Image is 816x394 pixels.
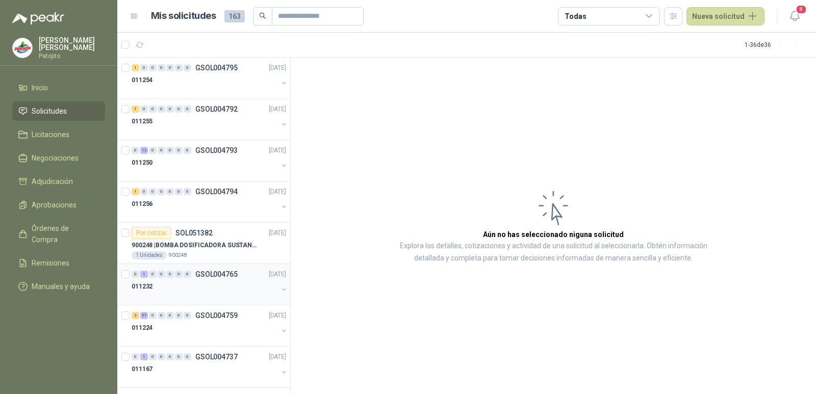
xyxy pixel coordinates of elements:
div: 1 [132,188,139,195]
span: Adjudicación [32,176,73,187]
span: Solicitudes [32,106,67,117]
div: 0 [158,271,165,278]
div: 0 [166,312,174,319]
div: 0 [175,312,183,319]
div: 0 [175,106,183,113]
div: 0 [166,147,174,154]
div: 0 [158,147,165,154]
h1: Mis solicitudes [151,9,216,23]
div: 0 [140,64,148,71]
div: 0 [166,271,174,278]
div: 0 [158,312,165,319]
span: Aprobaciones [32,199,76,211]
button: Nueva solicitud [686,7,764,25]
p: [DATE] [269,352,286,362]
a: Por cotizarSOL051382[DATE] 900248 |BOMBA DOSIFICADORA SUSTANCIAS QUIMICAS1 Unidades900248 [117,223,290,264]
a: 0 13 0 0 0 0 0 GSOL004793[DATE] 011250 [132,144,288,177]
div: 0 [158,64,165,71]
span: 8 [796,5,807,14]
a: Manuales y ayuda [12,277,105,296]
div: 0 [149,312,157,319]
a: 1 0 0 0 0 0 0 GSOL004795[DATE] 011254 [132,62,288,94]
p: 011232 [132,282,152,292]
span: Negociaciones [32,152,79,164]
span: Licitaciones [32,129,69,140]
div: 0 [140,106,148,113]
p: 011224 [132,323,152,333]
a: Solicitudes [12,101,105,121]
div: 0 [175,188,183,195]
div: 13 [140,147,148,154]
p: GSOL004794 [195,188,238,195]
div: 0 [166,353,174,360]
div: 0 [166,64,174,71]
div: 0 [184,147,191,154]
p: GSOL004795 [195,64,238,71]
span: search [259,12,266,19]
div: 0 [184,64,191,71]
a: Adjudicación [12,172,105,191]
div: 0 [175,271,183,278]
div: 1 [140,353,148,360]
div: 0 [158,188,165,195]
div: 1 [132,106,139,113]
div: 1 Unidades [132,251,167,259]
a: Licitaciones [12,125,105,144]
span: Manuales y ayuda [32,281,90,292]
p: [DATE] [269,311,286,321]
div: 0 [184,271,191,278]
div: 0 [184,106,191,113]
div: 0 [149,64,157,71]
p: Patojito [39,53,105,59]
p: 900248 | BOMBA DOSIFICADORA SUSTANCIAS QUIMICAS [132,241,259,250]
p: [DATE] [269,187,286,197]
a: Órdenes de Compra [12,219,105,249]
div: 1 [140,271,148,278]
a: 1 0 0 0 0 0 0 GSOL004794[DATE] 011256 [132,186,288,218]
p: 900248 [169,251,187,259]
div: 0 [184,353,191,360]
p: GSOL004737 [195,353,238,360]
div: 0 [158,106,165,113]
p: [DATE] [269,270,286,279]
div: 0 [184,188,191,195]
span: Órdenes de Compra [32,223,95,245]
div: 0 [149,353,157,360]
p: 011255 [132,117,152,126]
div: 0 [175,353,183,360]
img: Company Logo [13,38,32,58]
div: Todas [565,11,586,22]
a: Remisiones [12,253,105,273]
p: [DATE] [269,146,286,155]
p: 011250 [132,158,152,168]
a: Negociaciones [12,148,105,168]
p: 011167 [132,364,152,374]
div: 0 [175,64,183,71]
div: 0 [175,147,183,154]
p: GSOL004793 [195,147,238,154]
div: 0 [149,188,157,195]
p: Explora los detalles, cotizaciones y actividad de una solicitud al seleccionarla. Obtén informaci... [393,240,714,265]
div: 0 [149,147,157,154]
div: 0 [140,188,148,195]
div: 0 [149,271,157,278]
a: Inicio [12,78,105,97]
a: 1 0 0 0 0 0 0 GSOL004792[DATE] 011255 [132,103,288,136]
div: 0 [132,147,139,154]
div: 0 [149,106,157,113]
a: 0 1 0 0 0 0 0 GSOL004765[DATE] 011232 [132,268,288,301]
span: 163 [224,10,245,22]
p: SOL051382 [175,229,213,237]
p: GSOL004765 [195,271,238,278]
div: 0 [184,312,191,319]
a: Aprobaciones [12,195,105,215]
p: [DATE] [269,63,286,73]
div: 1 [132,64,139,71]
p: 011254 [132,75,152,85]
div: 0 [166,188,174,195]
p: [PERSON_NAME] [PERSON_NAME] [39,37,105,51]
div: 1 - 36 de 36 [745,37,804,53]
p: GSOL004792 [195,106,238,113]
div: 0 [166,106,174,113]
p: [DATE] [269,104,286,114]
